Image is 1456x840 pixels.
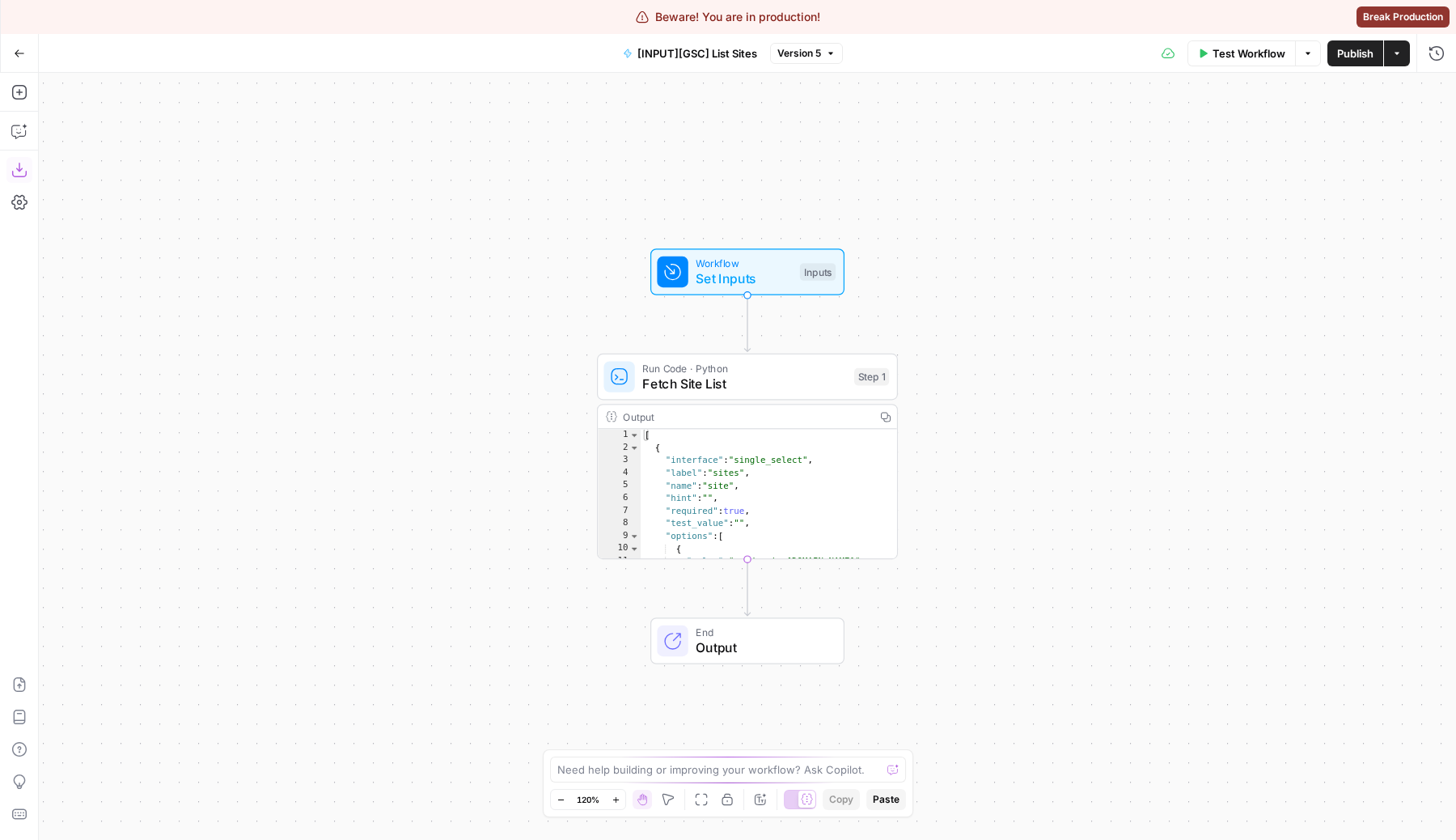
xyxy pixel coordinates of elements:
span: Paste [873,792,899,807]
div: 10 [598,543,641,556]
button: Version 5 [770,43,843,64]
div: Output [623,409,867,424]
span: Output [696,638,827,657]
div: EndOutput [597,617,898,664]
div: WorkflowSet InputsInputs [597,248,898,295]
div: 6 [598,492,641,505]
span: 120% [577,793,599,806]
button: [INPUT][GSC] List Sites [613,40,767,66]
button: Test Workflow [1187,40,1295,66]
div: 8 [598,518,641,531]
button: Publish [1327,40,1383,66]
span: Break Production [1363,10,1443,24]
span: Workflow [696,256,792,271]
span: Set Inputs [696,269,792,288]
g: Edge from start to step_1 [744,295,750,352]
span: Fetch Site List [642,374,846,393]
span: End [696,625,827,640]
span: Toggle code folding, rows 1 through 21 [629,429,640,442]
span: [INPUT][GSC] List Sites [637,45,757,62]
div: 3 [598,455,641,468]
div: Step 1 [854,368,889,386]
div: Run Code · PythonFetch Site ListStep 1Output[ { "interface":"single_select", "label":"sites", "na... [597,354,898,559]
span: Test Workflow [1213,45,1285,62]
div: 11 [598,555,641,568]
div: 9 [598,530,641,543]
span: Toggle code folding, rows 9 through 18 [629,530,640,543]
div: Beware! You are in production! [636,9,820,25]
div: 7 [598,505,641,518]
div: 2 [598,442,641,455]
div: 1 [598,429,641,442]
button: Paste [866,789,906,810]
span: Toggle code folding, rows 2 through 20 [629,442,640,455]
button: Break Production [1357,6,1450,28]
div: 4 [598,467,641,480]
span: Toggle code folding, rows 10 through 13 [629,543,640,556]
div: Inputs [800,263,836,281]
div: 5 [598,480,641,493]
span: Publish [1337,45,1373,62]
span: Copy [829,792,853,807]
span: Run Code · Python [642,360,846,375]
span: Version 5 [777,46,821,61]
button: Copy [823,789,860,810]
g: Edge from step_1 to end [744,559,750,616]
